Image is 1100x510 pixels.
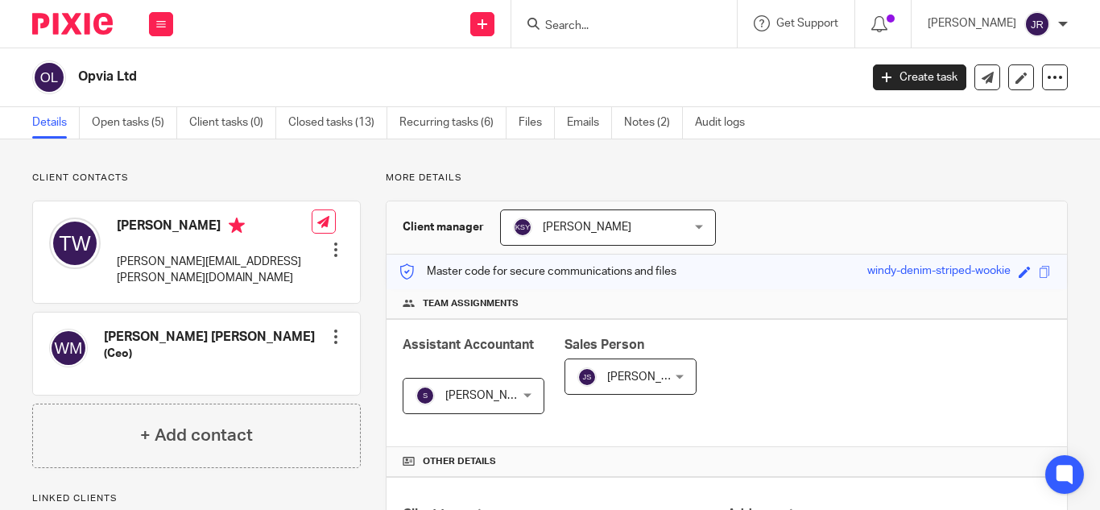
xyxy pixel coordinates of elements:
[78,68,695,85] h2: Opvia Ltd
[423,455,496,468] span: Other details
[49,218,101,269] img: svg%3E
[32,107,80,139] a: Details
[567,107,612,139] a: Emails
[104,329,315,346] h4: [PERSON_NAME] [PERSON_NAME]
[928,15,1016,31] p: [PERSON_NAME]
[423,297,519,310] span: Team assignments
[776,18,838,29] span: Get Support
[104,346,315,362] h5: (Ceo)
[92,107,177,139] a: Open tasks (5)
[519,107,555,139] a: Files
[403,219,484,235] h3: Client manager
[607,371,696,383] span: [PERSON_NAME]
[32,492,361,505] p: Linked clients
[624,107,683,139] a: Notes (2)
[445,390,544,401] span: [PERSON_NAME] S
[873,64,966,90] a: Create task
[140,423,253,448] h4: + Add contact
[399,107,507,139] a: Recurring tasks (6)
[32,172,361,185] p: Client contacts
[867,263,1011,281] div: windy-denim-striped-wookie
[49,329,88,367] img: svg%3E
[403,338,534,351] span: Assistant Accountant
[399,263,676,280] p: Master code for secure communications and files
[695,107,757,139] a: Audit logs
[117,254,312,287] p: [PERSON_NAME][EMAIL_ADDRESS][PERSON_NAME][DOMAIN_NAME]
[189,107,276,139] a: Client tasks (0)
[416,386,435,405] img: svg%3E
[577,367,597,387] img: svg%3E
[117,218,312,238] h4: [PERSON_NAME]
[32,60,66,94] img: svg%3E
[229,218,245,234] i: Primary
[543,222,631,233] span: [PERSON_NAME]
[32,13,113,35] img: Pixie
[288,107,387,139] a: Closed tasks (13)
[564,338,644,351] span: Sales Person
[1024,11,1050,37] img: svg%3E
[513,218,532,237] img: svg%3E
[386,172,1068,185] p: More details
[544,19,689,34] input: Search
